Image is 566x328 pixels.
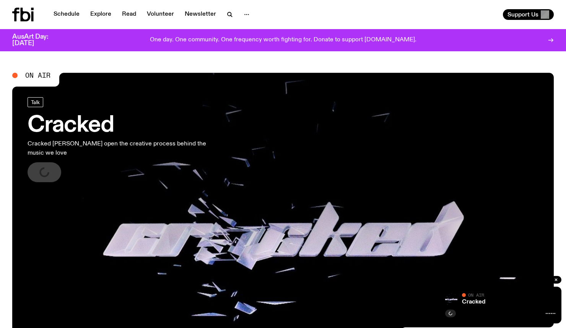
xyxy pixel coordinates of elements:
[28,97,43,107] a: Talk
[28,139,223,158] p: Cracked [PERSON_NAME] open the creative process behind the music we love
[150,37,416,44] p: One day. One community. One frequency worth fighting for. Donate to support [DOMAIN_NAME].
[180,9,221,20] a: Newsletter
[117,9,141,20] a: Read
[503,9,554,20] button: Support Us
[28,97,223,182] a: CrackedCracked [PERSON_NAME] open the creative process behind the music we love
[86,9,116,20] a: Explore
[142,9,179,20] a: Volunteer
[468,292,484,297] span: On Air
[507,11,538,18] span: Support Us
[12,34,61,47] h3: AusArt Day: [DATE]
[31,99,40,105] span: Talk
[28,115,223,136] h3: Cracked
[25,72,50,79] span: On Air
[445,293,457,305] img: Logo for Podcast Cracked. Black background, with white writing, with glass smashing graphics
[462,299,485,305] a: Cracked
[49,9,84,20] a: Schedule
